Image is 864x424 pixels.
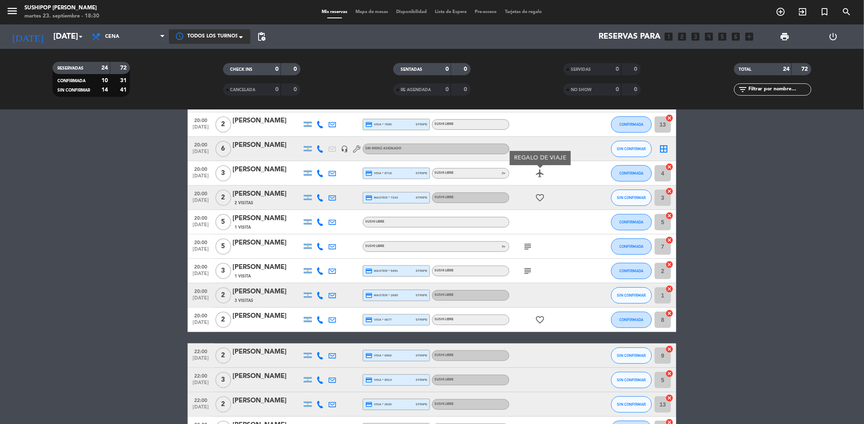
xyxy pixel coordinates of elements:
i: power_settings_new [829,32,838,42]
div: [PERSON_NAME] [232,213,302,224]
strong: 0 [445,66,449,72]
i: airplanemode_active [535,168,545,178]
strong: 0 [445,87,449,92]
i: headset_mic [341,145,348,153]
span: master * 9491 [365,267,398,275]
button: SIN CONFIRMAR [611,372,652,388]
span: v [498,168,509,178]
span: CONFIRMADA [620,244,644,249]
span: 22:00 [191,371,211,380]
span: 20:00 [191,164,211,173]
i: cancel [666,285,674,293]
span: SERVIDAS [571,68,591,72]
span: master * 2685 [365,292,398,299]
button: SIN CONFIRMAR [611,348,652,364]
span: SENTADAS [401,68,422,72]
span: CANCELADA [230,88,256,92]
span: 3 [215,165,231,181]
span: 2 [215,190,231,206]
i: turned_in_not [820,7,830,17]
button: SIN CONFIRMAR [611,141,652,157]
span: visa * 8914 [365,376,392,384]
i: credit_card [365,170,373,177]
button: CONFIRMADA [611,238,652,255]
span: stripe [416,293,428,298]
span: 2 [215,287,231,304]
span: SUSHI LIBRE [434,269,454,272]
span: Cena [105,34,119,39]
span: 3 [215,372,231,388]
span: SIN CONFIRMAR [617,146,646,151]
span: stripe [416,402,428,407]
span: 3 Visitas [235,297,253,304]
span: 22:00 [191,346,211,356]
div: [PERSON_NAME] [232,262,302,273]
div: [PERSON_NAME] [232,164,302,175]
span: [DATE] [191,295,211,305]
span: visa * 6560 [365,352,392,359]
span: [DATE] [191,247,211,256]
span: SIN CONFIRMAR [57,88,90,92]
span: [DATE] [191,222,211,232]
span: 2 [215,116,231,133]
i: favorite_border [535,193,545,203]
div: REGALO DE VIAJE [510,151,571,165]
i: cancel [666,309,674,317]
span: 20:00 [191,140,211,149]
i: menu [6,5,18,17]
span: Mis reservas [318,10,352,14]
span: visa * 7690 [365,121,392,128]
i: add_circle_outline [776,7,786,17]
span: Disponibilidad [393,10,431,14]
span: Todos los turnos [187,33,238,41]
button: menu [6,5,18,20]
strong: 0 [275,66,278,72]
span: Pre-acceso [471,10,501,14]
span: stripe [416,195,428,200]
span: SIN CONFIRMAR [617,378,646,382]
span: 20:00 [191,237,211,247]
div: LOG OUT [809,24,858,49]
i: cancel [666,163,674,171]
span: 2 [215,348,231,364]
strong: 0 [634,66,639,72]
button: SIN CONFIRMAR [611,396,652,413]
strong: 0 [464,66,469,72]
strong: 0 [464,87,469,92]
strong: 72 [801,66,809,72]
span: 20:00 [191,310,211,320]
span: [DATE] [191,271,211,280]
strong: 31 [120,78,128,83]
i: border_all [659,144,669,154]
i: exit_to_app [798,7,808,17]
span: [DATE] [191,356,211,365]
strong: 24 [101,65,108,71]
span: Reservas para [599,32,660,42]
i: subject [523,266,533,276]
span: 20:00 [191,262,211,271]
span: CONFIRMADA [620,220,644,224]
i: filter_list [738,85,748,94]
div: [PERSON_NAME] [232,311,302,321]
span: CONFIRMADA [620,269,644,273]
span: 3 [215,263,231,279]
span: stripe [416,122,428,127]
i: [DATE] [6,28,49,46]
i: credit_card [365,352,373,359]
i: credit_card [365,194,373,201]
div: [PERSON_NAME] [232,286,302,297]
div: [PERSON_NAME] [232,396,302,406]
i: arrow_drop_down [76,32,86,42]
span: 6 [215,141,231,157]
span: 1 Visita [235,273,251,280]
i: credit_card [365,376,373,384]
span: SUSHI LIBRE [434,378,454,381]
span: SUSHI LIBRE [434,171,454,175]
strong: 41 [120,87,128,93]
span: [DATE] [191,198,211,207]
strong: 24 [783,66,789,72]
span: SUSHI LIBRE [434,293,454,297]
span: 3 [502,244,504,249]
i: cancel [666,345,674,353]
i: subject [523,242,533,251]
